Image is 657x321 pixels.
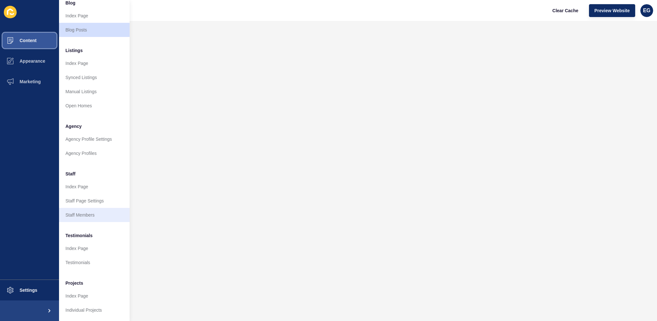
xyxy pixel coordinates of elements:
a: Testimonials [59,255,130,270]
a: Index Page [59,241,130,255]
a: Staff Page Settings [59,194,130,208]
a: Index Page [59,56,130,70]
a: Agency Profile Settings [59,132,130,146]
span: Listings [65,47,83,54]
span: Projects [65,280,83,286]
a: Individual Projects [59,303,130,317]
span: Preview Website [594,7,630,14]
a: Manual Listings [59,85,130,99]
a: Staff Members [59,208,130,222]
a: Index Page [59,9,130,23]
span: EG [643,7,650,14]
span: Agency [65,123,82,129]
a: Agency Profiles [59,146,130,160]
span: Clear Cache [552,7,578,14]
span: Staff [65,171,75,177]
button: Clear Cache [547,4,584,17]
span: Testimonials [65,232,93,239]
a: Open Homes [59,99,130,113]
a: Synced Listings [59,70,130,85]
button: Preview Website [589,4,635,17]
a: Index Page [59,289,130,303]
a: Index Page [59,180,130,194]
a: Blog Posts [59,23,130,37]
